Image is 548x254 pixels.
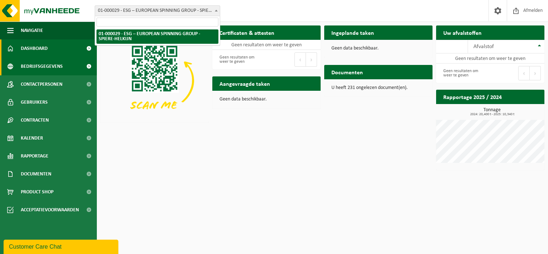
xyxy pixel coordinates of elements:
[4,238,120,254] iframe: chat widget
[306,52,317,67] button: Next
[491,104,544,118] a: Bekijk rapportage
[294,52,306,67] button: Previous
[331,46,425,51] p: Geen data beschikbaar.
[440,108,544,116] h3: Tonnage
[473,44,494,50] span: Afvalstof
[436,53,544,64] td: Geen resultaten om weer te geven
[21,111,49,129] span: Contracten
[95,5,220,16] span: 01-000029 - ESG – EUROPEAN SPINNING GROUP - SPIERE-HELKIJN
[21,129,43,147] span: Kalender
[21,165,51,183] span: Documenten
[530,66,541,80] button: Next
[440,65,487,81] div: Geen resultaten om weer te geven
[95,6,220,16] span: 01-000029 - ESG – EUROPEAN SPINNING GROUP - SPIERE-HELKIJN
[331,85,425,90] p: U heeft 231 ongelezen document(en).
[212,76,277,90] h2: Aangevraagde taken
[212,25,282,39] h2: Certificaten & attesten
[324,25,381,39] h2: Ingeplande taken
[212,40,321,50] td: Geen resultaten om weer te geven
[21,39,48,57] span: Dashboard
[518,66,530,80] button: Previous
[21,183,53,201] span: Product Shop
[440,113,544,116] span: 2024: 20,400 t - 2025: 10,340 t
[21,147,48,165] span: Rapportage
[21,22,43,39] span: Navigatie
[216,52,263,67] div: Geen resultaten om weer te geven
[219,97,313,102] p: Geen data beschikbaar.
[21,201,79,219] span: Acceptatievoorwaarden
[21,57,63,75] span: Bedrijfsgegevens
[96,29,218,44] li: 01-000029 - ESG – EUROPEAN SPINNING GROUP - SPIERE-HELKIJN
[21,93,48,111] span: Gebruikers
[21,75,62,93] span: Contactpersonen
[436,25,489,39] h2: Uw afvalstoffen
[436,90,509,104] h2: Rapportage 2025 / 2024
[324,65,370,79] h2: Documenten
[100,40,209,121] img: Download de VHEPlus App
